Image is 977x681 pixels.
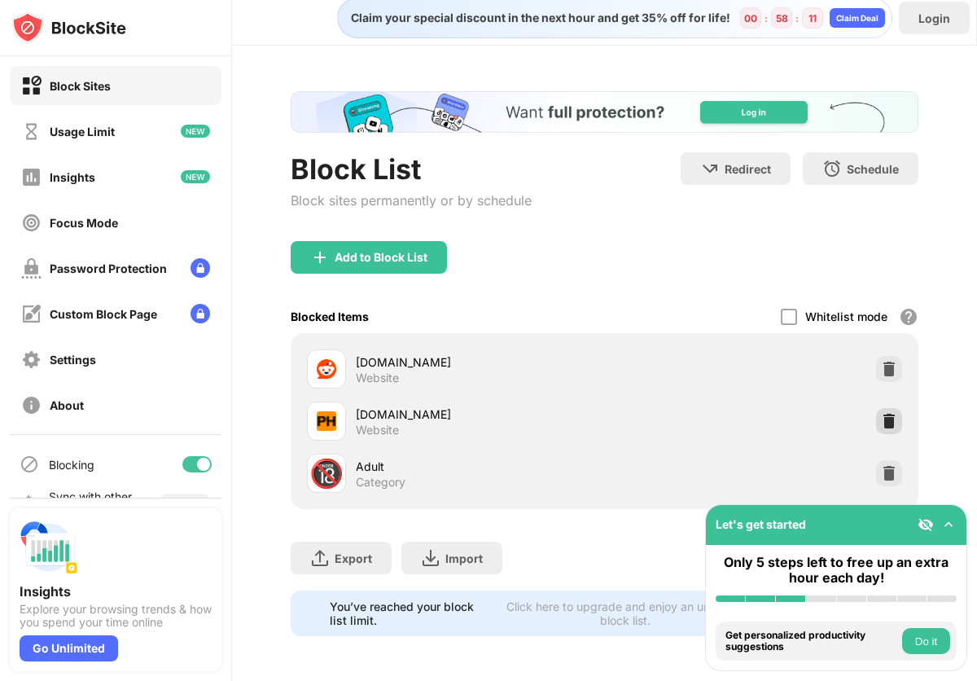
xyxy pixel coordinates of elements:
img: customize-block-page-off.svg [21,304,42,324]
div: Whitelist mode [805,310,887,323]
div: [DOMAIN_NAME] [356,354,605,371]
div: Explore your browsing trends & how you spend your time online [20,603,212,629]
div: Adult [356,458,605,475]
img: blocking-icon.svg [20,455,39,474]
div: Click here to upgrade and enjoy an unlimited block list. [503,600,748,627]
div: Blocking [49,458,94,472]
div: Claim your special discount in the next hour and get 35% off for life! [341,11,730,25]
img: lock-menu.svg [191,304,210,323]
img: new-icon.svg [181,170,210,183]
div: Block sites permanently or by schedule [291,192,532,209]
div: Login [918,11,950,25]
img: password-protection-off.svg [21,258,42,279]
div: Password Protection [50,261,167,275]
img: logo-blocksite.svg [11,11,126,44]
div: Import [445,551,483,565]
div: Add to Block List [335,251,427,264]
div: Custom Block Page [50,307,157,321]
div: Website [356,423,399,437]
img: favicons [317,411,336,431]
div: Sync with other devices [49,490,133,517]
div: About [50,398,84,412]
div: [DOMAIN_NAME] [356,406,605,423]
div: Website [356,371,399,385]
div: Focus Mode [50,216,118,230]
iframe: Banner [291,91,918,133]
div: You’ve reached your block list limit. [330,600,493,627]
div: Insights [20,583,212,600]
div: : [792,9,802,28]
img: eye-not-visible.svg [918,516,934,533]
div: 00 [744,12,757,24]
div: Schedule [847,162,899,176]
img: about-off.svg [21,395,42,415]
img: insights-off.svg [21,167,42,187]
div: Get personalized productivity suggestions [725,630,898,653]
img: time-usage-off.svg [21,121,42,142]
img: block-on.svg [21,76,42,96]
div: Redirect [725,162,771,176]
img: push-insights.svg [20,518,78,577]
div: Only 5 steps left to free up an extra hour each day! [716,555,957,586]
div: 58 [776,12,788,24]
img: favicons [317,359,336,379]
img: settings-off.svg [21,349,42,370]
div: Insights [50,170,95,184]
div: Blocked Items [291,310,369,323]
div: Claim Deal [836,13,878,23]
div: Block Sites [50,79,111,93]
img: sync-icon.svg [20,494,39,513]
div: 🔞 [309,457,344,490]
div: Block List [291,152,532,186]
div: Settings [50,353,96,367]
img: lock-menu.svg [191,258,210,278]
div: : [761,9,771,28]
div: Export [335,551,372,565]
div: Go Unlimited [20,635,118,661]
div: Let's get started [716,517,806,531]
div: Category [356,475,405,490]
div: Usage Limit [50,125,115,138]
button: Do it [902,628,950,654]
img: omni-setup-toggle.svg [940,516,957,533]
img: new-icon.svg [181,125,210,138]
div: 11 [808,12,817,24]
img: focus-off.svg [21,213,42,233]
